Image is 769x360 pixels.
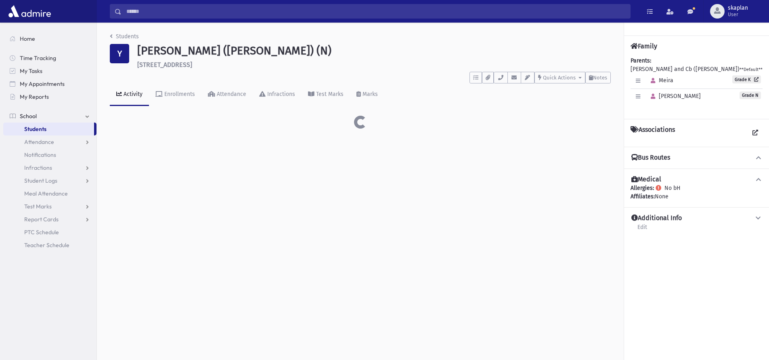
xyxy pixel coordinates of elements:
[110,83,149,106] a: Activity
[302,83,350,106] a: Test Marks
[585,72,611,83] button: Notes
[3,52,96,65] a: Time Tracking
[3,90,96,103] a: My Reports
[631,57,651,64] b: Parents:
[24,216,59,223] span: Report Cards
[24,151,56,158] span: Notifications
[631,56,763,112] div: [PERSON_NAME] and Cb ([PERSON_NAME])
[24,125,46,133] span: Students
[24,203,52,210] span: Test Marks
[201,83,253,106] a: Attendance
[20,67,42,75] span: My Tasks
[20,35,35,42] span: Home
[631,184,763,201] div: No bH
[24,190,68,197] span: Meal Attendance
[6,3,53,19] img: AdmirePro
[24,164,52,171] span: Infractions
[266,91,295,98] div: Infractions
[20,93,49,100] span: My Reports
[3,123,94,135] a: Students
[647,93,701,100] span: [PERSON_NAME]
[534,72,585,83] button: Quick Actions
[3,239,96,252] a: Teacher Schedule
[593,75,607,81] span: Notes
[3,226,96,239] a: PTC Schedule
[631,214,682,223] h4: Additional Info
[20,80,65,87] span: My Appointments
[3,187,96,200] a: Meal Attendance
[3,110,96,123] a: School
[122,4,630,19] input: Search
[24,177,57,184] span: Student Logs
[110,32,139,44] nav: breadcrumb
[137,44,611,58] h1: [PERSON_NAME] ([PERSON_NAME]) (N)
[3,213,96,226] a: Report Cards
[3,77,96,90] a: My Appointments
[110,33,139,40] a: Students
[163,91,195,98] div: Enrollments
[732,75,761,83] a: Grade K
[149,83,201,106] a: Enrollments
[631,42,657,50] h4: Family
[631,185,654,191] b: Allergies:
[728,5,748,11] span: skaplan
[647,77,673,84] span: Meira
[253,83,302,106] a: Infractions
[543,75,576,81] span: Quick Actions
[3,65,96,77] a: My Tasks
[631,175,763,184] button: Medical
[631,175,661,184] h4: Medical
[748,126,763,140] a: View all Associations
[3,174,96,187] a: Student Logs
[215,91,246,98] div: Attendance
[24,229,59,236] span: PTC Schedule
[740,92,761,99] span: Grade N
[137,61,611,69] h6: [STREET_ADDRESS]
[3,135,96,148] a: Attendance
[631,192,763,201] div: None
[20,54,56,62] span: Time Tracking
[361,91,378,98] div: Marks
[728,11,748,18] span: User
[314,91,344,98] div: Test Marks
[20,112,37,120] span: School
[637,223,647,237] a: Edit
[631,214,763,223] button: Additional Info
[631,154,763,162] button: Bus Routes
[3,32,96,45] a: Home
[110,44,129,63] div: Y
[3,200,96,213] a: Test Marks
[122,91,142,98] div: Activity
[350,83,384,106] a: Marks
[3,161,96,174] a: Infractions
[24,241,69,249] span: Teacher Schedule
[631,193,655,200] b: Affiliates:
[3,148,96,161] a: Notifications
[631,154,670,162] h4: Bus Routes
[24,138,54,146] span: Attendance
[631,126,675,140] h4: Associations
